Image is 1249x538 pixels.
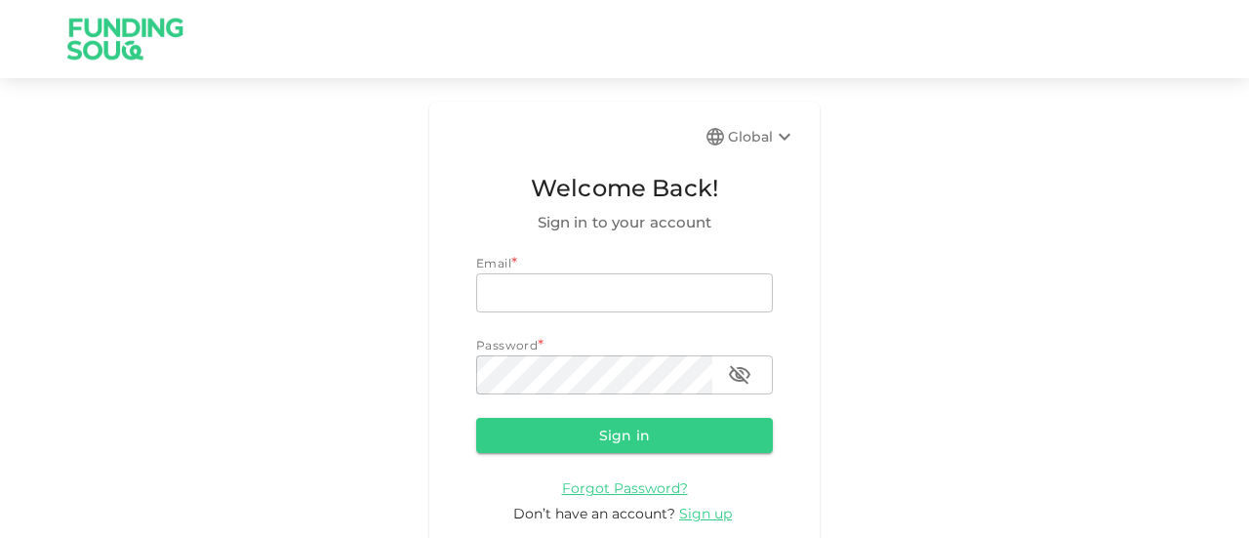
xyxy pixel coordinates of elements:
div: Global [728,125,796,148]
a: Forgot Password? [562,478,688,497]
span: Email [476,256,511,270]
span: Forgot Password? [562,479,688,497]
input: email [476,273,773,312]
span: Sign up [679,505,732,522]
span: Don’t have an account? [513,505,675,522]
span: Welcome Back! [476,170,773,207]
span: Sign in to your account [476,211,773,234]
button: Sign in [476,418,773,453]
input: password [476,355,712,394]
span: Password [476,338,538,352]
